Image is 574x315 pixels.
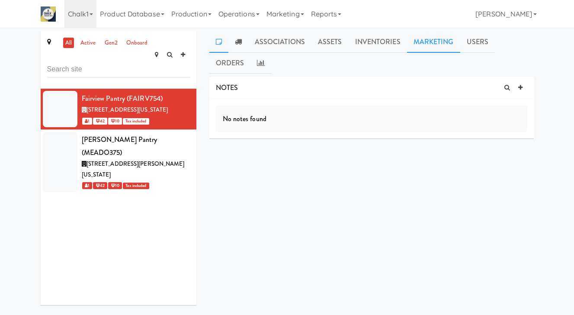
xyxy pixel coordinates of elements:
[93,182,107,189] span: 42
[82,133,190,159] div: [PERSON_NAME] Pantry (MEADO375)
[41,130,196,194] li: [PERSON_NAME] Pantry (MEADO375)[STREET_ADDRESS][PERSON_NAME][US_STATE] 1 42 10Tax included
[82,160,185,179] span: [STREET_ADDRESS][PERSON_NAME][US_STATE]
[82,92,190,105] div: Fairview Pantry (FAIRV754)
[407,31,460,53] a: Marketing
[123,183,149,189] span: Tax included
[87,106,168,114] span: [STREET_ADDRESS][US_STATE]
[103,38,120,48] a: gen2
[47,61,190,77] input: Search site
[93,118,107,125] span: 42
[349,31,407,53] a: Inventories
[41,6,56,22] img: Micromart
[216,106,527,132] div: No notes found
[209,52,251,74] a: Orders
[216,83,238,93] span: NOTES
[124,38,150,48] a: onboard
[248,31,311,53] a: Associations
[78,38,98,48] a: active
[460,31,495,53] a: Users
[82,182,92,189] span: 1
[82,118,92,125] span: 1
[108,182,122,189] span: 10
[41,89,196,130] li: Fairview Pantry (FAIRV754)[STREET_ADDRESS][US_STATE] 1 42 10Tax included
[63,38,74,48] a: all
[108,118,122,125] span: 10
[311,31,349,53] a: Assets
[123,118,149,125] span: Tax included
